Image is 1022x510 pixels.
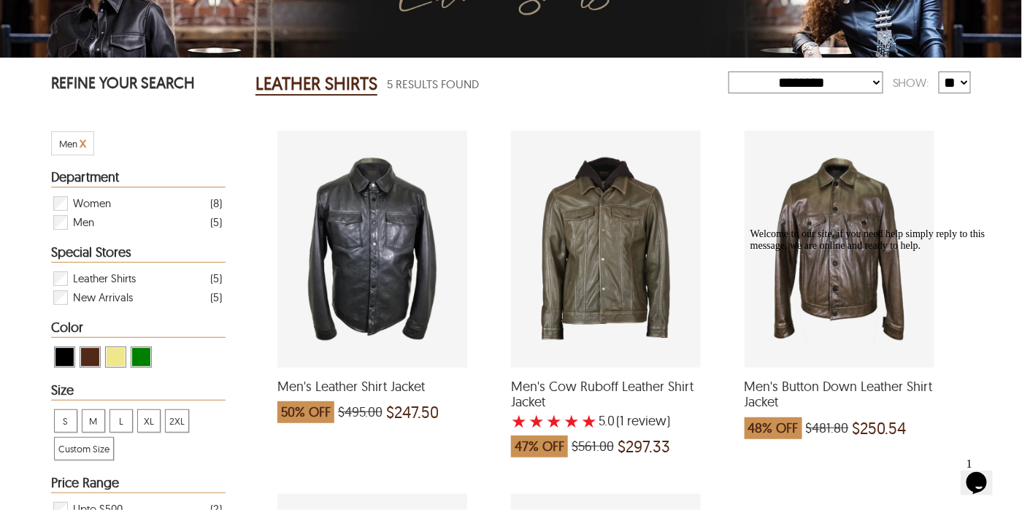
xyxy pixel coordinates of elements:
label: 5 rating [581,414,597,428]
a: Men's Leather Shirt Jacket which was at a price of $495.00, now after discount the price is [277,358,467,431]
span: Women [73,194,111,213]
span: M [82,410,104,432]
span: Men [73,213,94,232]
span: (1 [616,414,624,428]
div: Filter Leather Shirts Leather Shirts [52,269,222,288]
h2: LEATHER SHIRTS [255,72,377,96]
span: Custom Size [55,438,113,460]
div: View 2XL Leather Shirts [165,409,189,433]
label: 3 rating [546,414,562,428]
div: Filter New Arrivals Leather Shirts [52,288,222,307]
span: $247.50 [386,405,439,420]
div: View XL Leather Shirts [137,409,161,433]
div: View Custom Size Leather Shirts [54,437,114,460]
a: Men's Cow Ruboff Leather Shirt Jacket with a 5 Star Rating 1 Product Review which was at a price ... [511,358,701,465]
div: View L Leather Shirts [109,409,133,433]
div: Filter Women Leather Shirts [52,194,222,213]
div: Heading Filter Leather Shirts by Price Range [51,476,226,493]
div: Heading Filter Leather Shirts by Department [51,170,226,188]
span: Welcome to our site, if you need help simply reply to this message, we are online and ready to help. [6,6,241,28]
label: 2 rating [529,414,545,428]
div: Filter Men Leather Shirts [52,213,222,232]
span: Men's Cow Ruboff Leather Shirt Jacket [511,379,701,410]
div: ( 5 ) [210,213,222,231]
span: Men's Leather Shirt Jacket [277,379,467,395]
span: L [110,410,132,432]
label: 1 rating [511,414,527,428]
div: ( 5 ) [210,288,222,306]
div: Heading Filter Leather Shirts by Color [51,320,226,338]
label: 4 rating [564,414,580,428]
span: $561.00 [572,439,614,454]
span: S [55,410,77,432]
span: XL [138,410,160,432]
div: Heading Filter Leather Shirts by Size [51,383,226,401]
span: Leather Shirts [73,269,136,288]
p: REFINE YOUR SEARCH [51,72,226,96]
span: $495.00 [338,405,383,420]
div: View S Leather Shirts [54,409,77,433]
div: View M Leather Shirts [82,409,105,433]
div: Heading Filter Leather Shirts by Special Stores [51,245,226,263]
div: View Black Leather Shirts [54,347,75,368]
span: 5 Results Found [387,75,479,93]
label: 5.0 [599,414,615,428]
iframe: chat widget [745,223,1007,444]
span: 2XL [166,410,188,432]
div: ( 8 ) [210,194,222,212]
iframe: chat widget [961,452,1007,495]
span: New Arrivals [73,288,133,307]
span: 47% OFF [511,436,568,457]
span: 50% OFF [277,401,334,423]
span: $297.33 [618,439,670,454]
span: Cancel Filter [80,134,86,151]
div: View Khaki Leather Shirts [105,347,126,368]
span: review [624,414,666,428]
div: Leather Shirts 5 Results Found [255,69,729,98]
div: View Brown ( Brand Color ) Leather Shirts [80,347,101,368]
span: Filter Men [59,138,77,150]
div: Show: [883,70,939,96]
div: ( 5 ) [210,269,222,287]
div: Welcome to our site, if you need help simply reply to this message, we are online and ready to help. [6,6,269,29]
span: ) [616,414,670,428]
div: View Green Leather Shirts [131,347,152,368]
